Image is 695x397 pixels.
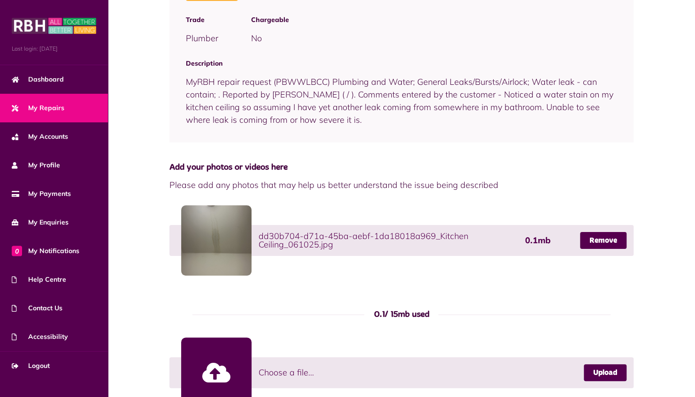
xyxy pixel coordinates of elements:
[12,246,79,256] span: My Notifications
[186,76,613,125] span: MyRBH repair request (PBWWLBCC) Plumbing and Water; General Leaks/Bursts/Airlock; Water leak - ca...
[12,217,69,227] span: My Enquiries
[525,236,550,245] span: 0.1mb
[584,364,626,381] a: Upload
[259,366,314,379] span: Choose a file...
[12,332,68,342] span: Accessibility
[12,160,60,170] span: My Profile
[12,16,96,35] img: MyRBH
[259,232,516,249] span: dd30b704-d71a-45ba-aebf-1da18018a969_Kitchen Ceiling_061025.jpg
[12,246,22,256] span: 0
[12,303,62,313] span: Contact Us
[580,232,626,249] a: Remove
[12,45,96,53] span: Last login: [DATE]
[186,15,218,25] span: Trade
[12,189,71,199] span: My Payments
[251,15,617,25] span: Chargeable
[251,33,262,44] span: No
[374,310,384,319] span: 0.1
[12,75,64,84] span: Dashboard
[186,33,218,44] span: Plumber
[12,275,66,285] span: Help Centre
[364,308,438,321] div: / 15mb used
[12,132,68,142] span: My Accounts
[186,59,617,68] span: Description
[169,179,634,191] span: Please add any photos that may help us better understand the issue being described
[169,161,634,174] span: Add your photos or videos here
[12,103,64,113] span: My Repairs
[12,361,50,371] span: Logout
